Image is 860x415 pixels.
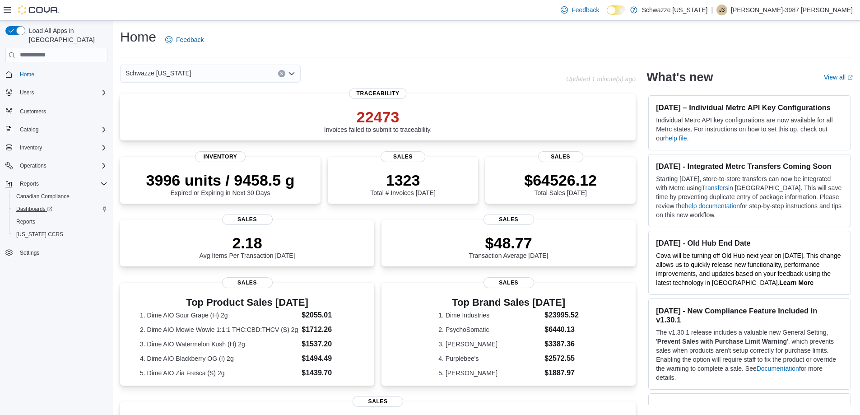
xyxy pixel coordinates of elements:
[200,234,295,259] div: Avg Items Per Transaction [DATE]
[16,247,43,258] a: Settings
[757,365,799,372] a: Documentation
[16,69,38,80] a: Home
[16,178,42,189] button: Reports
[13,216,107,227] span: Reports
[438,311,541,320] dt: 1. Dime Industries
[438,340,541,349] dt: 3. [PERSON_NAME]
[16,87,37,98] button: Users
[538,151,583,162] span: Sales
[13,191,107,202] span: Canadian Compliance
[469,234,549,259] div: Transaction Average [DATE]
[16,231,63,238] span: [US_STATE] CCRS
[20,144,42,151] span: Inventory
[195,151,246,162] span: Inventory
[657,338,787,345] strong: Prevent Sales with Purchase Limit Warning
[302,339,354,350] dd: $1537.20
[5,64,107,283] nav: Complex example
[16,218,35,225] span: Reports
[20,71,34,78] span: Home
[719,5,725,15] span: J3
[469,234,549,252] p: $48.77
[13,216,39,227] a: Reports
[13,229,107,240] span: Washington CCRS
[9,203,111,215] a: Dashboards
[126,68,191,79] span: Schwazze [US_STATE]
[524,171,597,196] div: Total Sales [DATE]
[162,31,207,49] a: Feedback
[18,5,59,14] img: Cova
[16,106,50,117] a: Customers
[302,324,354,335] dd: $1712.26
[438,354,541,363] dt: 4. Purplebee's
[16,193,70,200] span: Canadian Compliance
[2,159,111,172] button: Operations
[146,171,295,189] p: 3996 units / 9458.5 g
[140,368,298,378] dt: 5. Dime AIO Zia Fresca (S) 2g
[324,108,432,133] div: Invoices failed to submit to traceability.
[9,215,111,228] button: Reports
[302,310,354,321] dd: $2055.01
[302,368,354,378] dd: $1439.70
[656,252,841,286] span: Cova will be turning off Old Hub next year on [DATE]. This change allows us to quickly release ne...
[2,104,111,117] button: Customers
[16,160,50,171] button: Operations
[16,160,107,171] span: Operations
[16,69,107,80] span: Home
[200,234,295,252] p: 2.18
[656,103,843,112] h3: [DATE] – Individual Metrc API Key Configurations
[557,1,603,19] a: Feedback
[16,142,107,153] span: Inventory
[607,5,626,15] input: Dark Mode
[656,116,843,143] p: Individual Metrc API key configurations are now available for all Metrc states. For instructions ...
[438,297,579,308] h3: Top Brand Sales [DATE]
[847,75,853,80] svg: External link
[146,171,295,196] div: Expired or Expiring in Next 30 Days
[349,88,407,99] span: Traceability
[656,238,843,247] h3: [DATE] - Old Hub End Date
[120,28,156,46] h1: Home
[16,105,107,117] span: Customers
[711,5,713,15] p: |
[13,191,73,202] a: Canadian Compliance
[656,328,843,382] p: The v1.30.1 release includes a valuable new General Setting, ' ', which prevents sales when produ...
[9,228,111,241] button: [US_STATE] CCRS
[20,126,38,133] span: Catalog
[9,190,111,203] button: Canadian Compliance
[2,123,111,136] button: Catalog
[483,214,534,225] span: Sales
[2,86,111,99] button: Users
[566,75,636,83] p: Updated 1 minute(s) ago
[544,310,579,321] dd: $23995.52
[20,162,46,169] span: Operations
[13,204,107,214] span: Dashboards
[16,247,107,258] span: Settings
[665,135,687,142] a: help file
[140,340,298,349] dt: 3. Dime AIO Watermelon Kush (H) 2g
[2,68,111,81] button: Home
[20,108,46,115] span: Customers
[2,141,111,154] button: Inventory
[642,5,708,15] p: Schwazze [US_STATE]
[16,178,107,189] span: Reports
[2,246,111,259] button: Settings
[16,124,42,135] button: Catalog
[544,339,579,350] dd: $3387.36
[656,306,843,324] h3: [DATE] - New Compliance Feature Included in v1.30.1
[16,87,107,98] span: Users
[176,35,204,44] span: Feedback
[16,205,52,213] span: Dashboards
[222,214,273,225] span: Sales
[370,171,435,189] p: 1323
[16,142,46,153] button: Inventory
[222,277,273,288] span: Sales
[780,279,814,286] a: Learn More
[353,396,403,407] span: Sales
[731,5,853,15] p: [PERSON_NAME]-3987 [PERSON_NAME]
[13,229,67,240] a: [US_STATE] CCRS
[140,311,298,320] dt: 1. Dime AIO Sour Grape (H) 2g
[656,162,843,171] h3: [DATE] - Integrated Metrc Transfers Coming Soon
[16,124,107,135] span: Catalog
[25,26,107,44] span: Load All Apps in [GEOGRAPHIC_DATA]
